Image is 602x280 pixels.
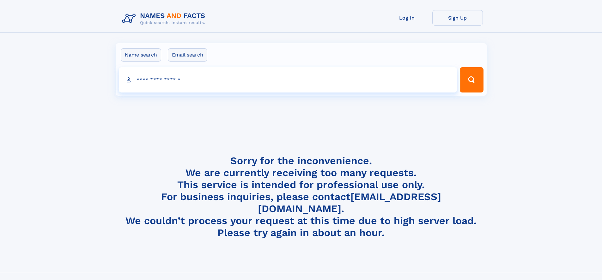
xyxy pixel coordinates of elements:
[432,10,483,26] a: Sign Up
[119,10,210,27] img: Logo Names and Facts
[121,48,161,62] label: Name search
[460,67,483,92] button: Search Button
[168,48,207,62] label: Email search
[119,155,483,239] h4: Sorry for the inconvenience. We are currently receiving too many requests. This service is intend...
[382,10,432,26] a: Log In
[258,191,441,215] a: [EMAIL_ADDRESS][DOMAIN_NAME]
[119,67,457,92] input: search input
